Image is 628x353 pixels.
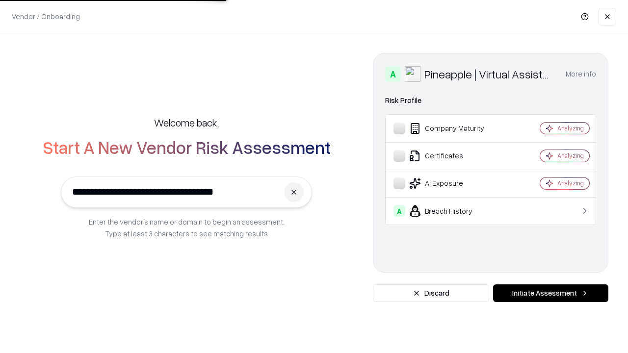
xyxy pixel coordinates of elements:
[493,284,608,302] button: Initiate Assessment
[393,177,511,189] div: AI Exposure
[405,66,420,82] img: Pineapple | Virtual Assistant Agency
[557,179,584,187] div: Analyzing
[154,116,219,129] h5: Welcome back,
[393,150,511,162] div: Certificates
[373,284,489,302] button: Discard
[89,216,285,239] p: Enter the vendor’s name or domain to begin an assessment. Type at least 3 characters to see match...
[566,65,596,83] button: More info
[557,124,584,132] div: Analyzing
[385,66,401,82] div: A
[393,123,511,134] div: Company Maturity
[393,205,511,217] div: Breach History
[12,11,80,22] p: Vendor / Onboarding
[424,66,554,82] div: Pineapple | Virtual Assistant Agency
[43,137,331,157] h2: Start A New Vendor Risk Assessment
[385,95,596,106] div: Risk Profile
[557,151,584,160] div: Analyzing
[393,205,405,217] div: A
